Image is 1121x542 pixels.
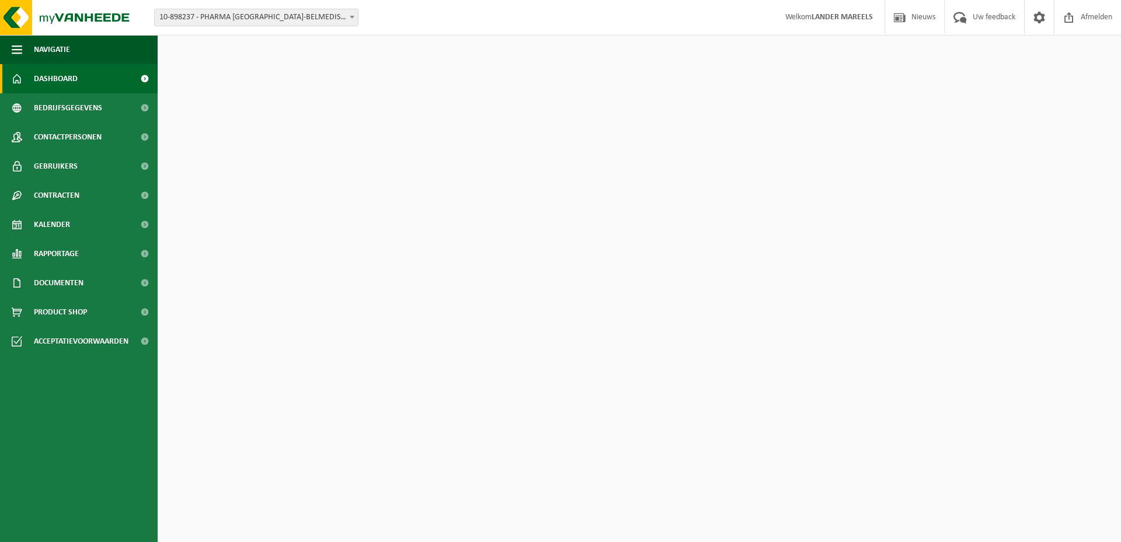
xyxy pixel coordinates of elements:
span: Rapportage [34,239,79,268]
span: 10-898237 - PHARMA BELGIUM-BELMEDIS ZWIJNAARDE - ZWIJNAARDE [154,9,358,26]
span: Contracten [34,181,79,210]
span: Dashboard [34,64,78,93]
span: Navigatie [34,35,70,64]
span: Acceptatievoorwaarden [34,327,128,356]
span: Kalender [34,210,70,239]
span: Documenten [34,268,83,298]
span: Product Shop [34,298,87,327]
span: Gebruikers [34,152,78,181]
span: Bedrijfsgegevens [34,93,102,123]
strong: LANDER MAREELS [812,13,873,22]
span: Contactpersonen [34,123,102,152]
span: 10-898237 - PHARMA BELGIUM-BELMEDIS ZWIJNAARDE - ZWIJNAARDE [155,9,358,26]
